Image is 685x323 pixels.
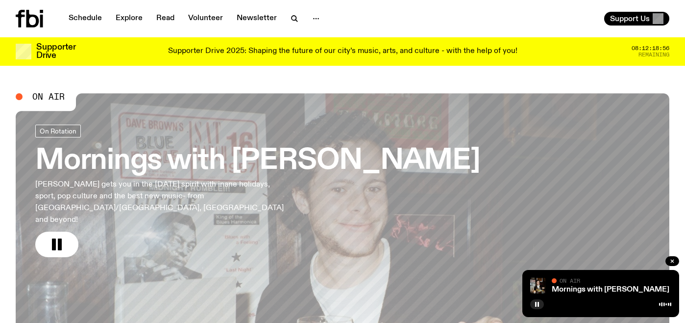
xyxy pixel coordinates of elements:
[530,278,546,294] img: Sam blankly stares at the camera, brightly lit by a camera flash wearing a hat collared shirt and...
[168,47,517,56] p: Supporter Drive 2025: Shaping the future of our city’s music, arts, and culture - with the help o...
[110,12,148,26] a: Explore
[35,179,286,226] p: [PERSON_NAME] gets you in the [DATE] spirit with inane holidays, sport, pop culture and the best ...
[150,12,180,26] a: Read
[604,12,669,26] button: Support Us
[35,147,480,175] h3: Mornings with [PERSON_NAME]
[231,12,283,26] a: Newsletter
[35,125,81,137] a: On Rotation
[182,12,229,26] a: Volunteer
[36,43,75,60] h3: Supporter Drive
[40,127,76,135] span: On Rotation
[35,125,480,257] a: Mornings with [PERSON_NAME][PERSON_NAME] gets you in the [DATE] spirit with inane holidays, sport...
[32,92,65,101] span: On Air
[63,12,108,26] a: Schedule
[632,46,669,51] span: 08:12:18:56
[552,286,669,294] a: Mornings with [PERSON_NAME]
[560,277,580,284] span: On Air
[610,14,650,23] span: Support Us
[638,52,669,57] span: Remaining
